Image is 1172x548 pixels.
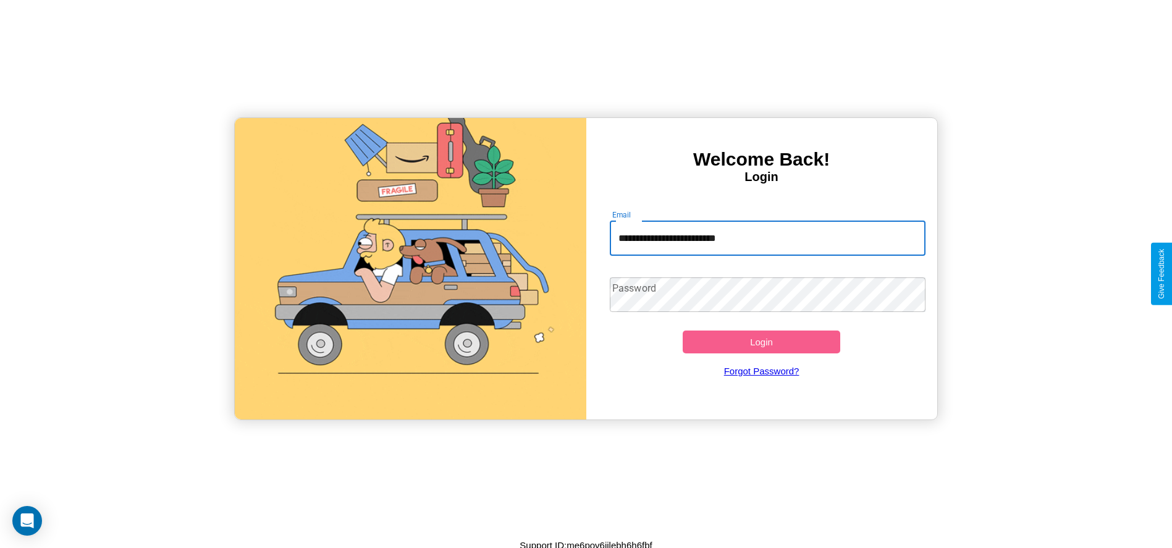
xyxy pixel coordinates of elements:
h4: Login [586,170,937,184]
div: Give Feedback [1157,249,1166,299]
img: gif [235,118,586,419]
label: Email [612,209,631,220]
a: Forgot Password? [604,353,919,389]
button: Login [683,331,841,353]
h3: Welcome Back! [586,149,937,170]
div: Open Intercom Messenger [12,506,42,536]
